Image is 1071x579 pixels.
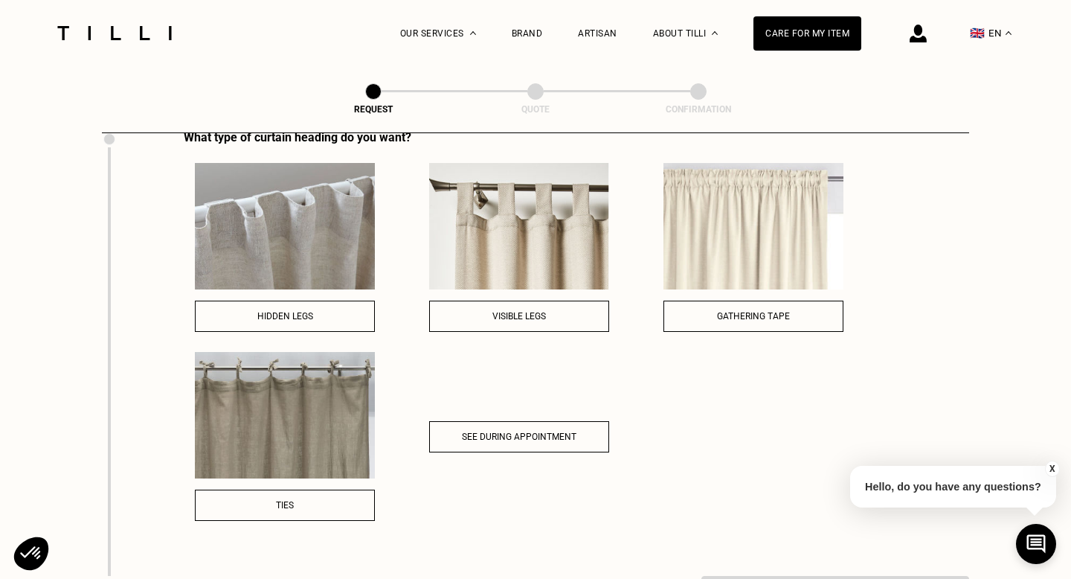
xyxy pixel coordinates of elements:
[299,104,448,115] div: Request
[753,16,861,51] a: Care for my item
[195,163,375,289] img: Hidden legs
[470,31,476,35] img: Dropdown menu
[492,311,546,322] span: Visible legs
[578,28,617,39] a: Artisan
[52,26,177,40] img: Tilli seamstress service logo
[462,432,576,442] span: See during appointment
[970,26,985,40] span: 🇬🇧
[663,301,843,332] button: Gathering tape
[461,104,610,115] div: Quote
[429,163,609,289] img: Visible legs
[910,25,927,42] img: login icon
[624,104,773,115] div: Confirmation
[429,301,609,332] button: Visible legs
[512,28,543,39] a: Brand
[429,421,609,452] button: See during appointment
[195,352,375,479] img: Ties
[184,130,969,144] div: What type of curtain heading do you want?
[257,311,313,322] span: Hidden legs
[663,163,843,289] img: Gathering tape
[195,490,375,521] button: Ties
[1006,31,1011,35] img: menu déroulant
[1045,461,1060,477] button: X
[717,311,790,322] span: Gathering tape
[195,301,375,332] button: Hidden legs
[276,500,294,511] span: Ties
[712,31,718,35] img: About dropdown menu
[850,466,1056,508] p: Hello, do you have any questions?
